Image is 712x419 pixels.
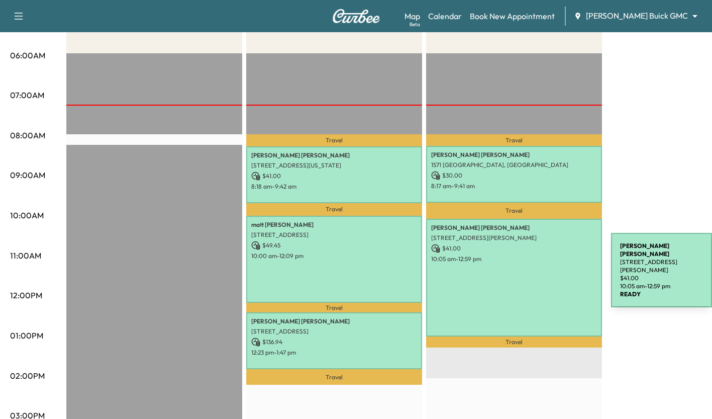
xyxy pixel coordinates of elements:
p: Travel [246,134,422,146]
p: 09:00AM [10,169,45,181]
p: 12:23 pm - 1:47 pm [251,349,417,357]
p: 12:00PM [10,289,42,301]
p: [STREET_ADDRESS] [251,231,417,239]
p: $ 41.00 [431,244,597,253]
p: 8:17 am - 9:41 am [431,182,597,190]
a: Calendar [428,10,462,22]
p: 10:00 am - 12:09 pm [251,252,417,260]
p: $ 136.94 [251,338,417,347]
p: $ 49.45 [251,241,417,250]
p: matt [PERSON_NAME] [251,221,417,229]
span: [PERSON_NAME] Buick GMC [586,10,688,22]
p: [PERSON_NAME] [PERSON_NAME] [251,317,417,325]
div: Beta [410,21,420,28]
img: Curbee Logo [332,9,380,23]
p: [PERSON_NAME] [PERSON_NAME] [431,151,597,159]
p: Travel [426,337,602,348]
p: [STREET_ADDRESS][US_STATE] [251,161,417,170]
p: Travel [246,369,422,385]
p: 06:00AM [10,49,45,61]
p: $ 30.00 [431,171,597,180]
p: 10:05 am - 12:59 pm [431,255,597,263]
p: [PERSON_NAME] [PERSON_NAME] [431,224,597,232]
p: [STREET_ADDRESS][PERSON_NAME] [431,234,597,242]
p: 8:18 am - 9:42 am [251,183,417,191]
p: Travel [246,203,422,215]
p: $ 41.00 [251,172,417,181]
p: Travel [426,203,602,219]
p: 10:00AM [10,209,44,221]
p: 08:00AM [10,129,45,141]
p: 02:00PM [10,370,45,382]
a: Book New Appointment [470,10,555,22]
p: 01:00PM [10,329,43,342]
p: 11:00AM [10,249,41,262]
p: [PERSON_NAME] [PERSON_NAME] [251,151,417,159]
p: 1571 [GEOGRAPHIC_DATA], [GEOGRAPHIC_DATA] [431,161,597,169]
p: Travel [426,134,602,146]
a: MapBeta [404,10,420,22]
p: 07:00AM [10,89,44,101]
p: [STREET_ADDRESS] [251,327,417,336]
p: Travel [246,303,422,312]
